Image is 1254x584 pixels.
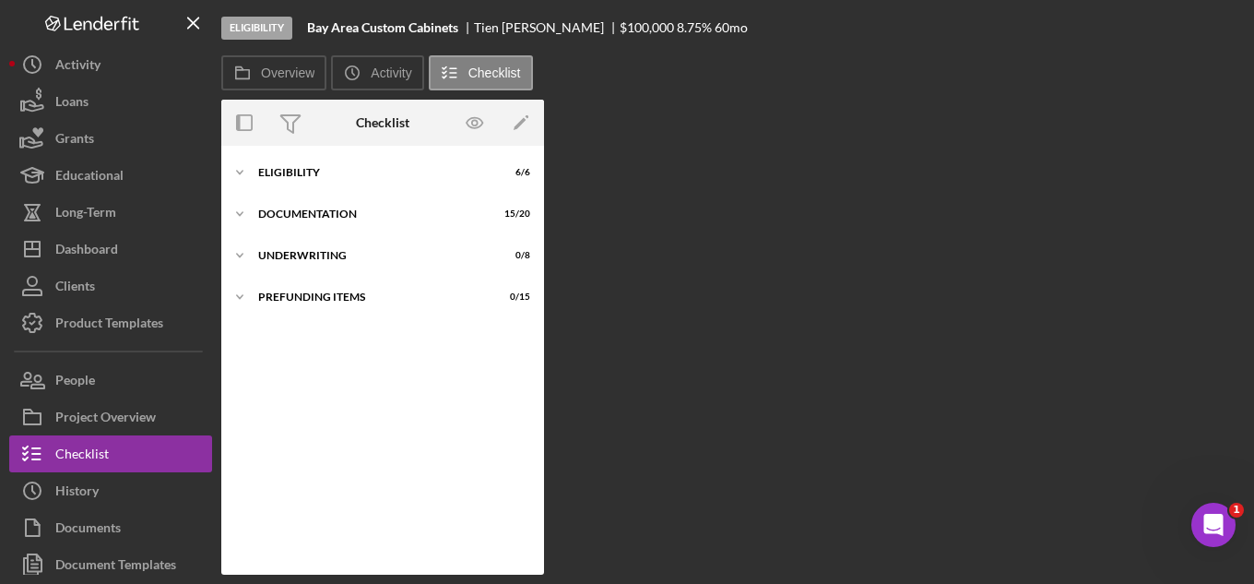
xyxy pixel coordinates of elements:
button: Activity [331,55,423,90]
span: $100,000 [620,19,674,35]
button: Activity [9,46,212,83]
label: Overview [261,66,314,80]
div: Clients [55,268,95,309]
div: Documents [55,509,121,551]
button: Checklist [429,55,533,90]
button: Documents [9,509,212,546]
span: 1 [1229,503,1244,518]
label: Checklist [468,66,521,80]
button: People [9,362,212,399]
div: Checklist [356,115,409,130]
div: Grants [55,120,94,161]
div: Documentation [258,209,484,220]
iframe: Intercom live chat [1191,503,1236,547]
div: 0 / 8 [497,250,530,261]
div: Underwriting [258,250,484,261]
b: Bay Area Custom Cabinets [307,20,458,35]
div: 0 / 15 [497,292,530,303]
button: Long-Term [9,194,212,231]
button: Product Templates [9,304,212,341]
div: 15 / 20 [497,209,530,220]
div: Long-Term [55,194,116,235]
div: Eligibility [258,167,484,178]
div: Educational [55,157,124,198]
button: Overview [221,55,326,90]
button: History [9,472,212,509]
div: 60 mo [715,20,748,35]
button: Project Overview [9,399,212,435]
div: Loans [55,83,89,125]
div: History [55,472,99,514]
div: Eligibility [221,17,292,40]
div: Product Templates [55,304,163,346]
div: Prefunding Items [258,292,484,303]
button: Educational [9,157,212,194]
button: Dashboard [9,231,212,268]
div: Project Overview [55,399,156,440]
button: Grants [9,120,212,157]
div: 8.75 % [677,20,712,35]
button: Loans [9,83,212,120]
div: People [55,362,95,403]
button: Document Templates [9,546,212,583]
button: Clients [9,268,212,304]
div: Tien [PERSON_NAME] [474,20,620,35]
div: Activity [55,46,101,88]
div: Dashboard [55,231,118,272]
div: 6 / 6 [497,167,530,178]
label: Activity [371,66,411,80]
button: Checklist [9,435,212,472]
div: Checklist [55,435,109,477]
